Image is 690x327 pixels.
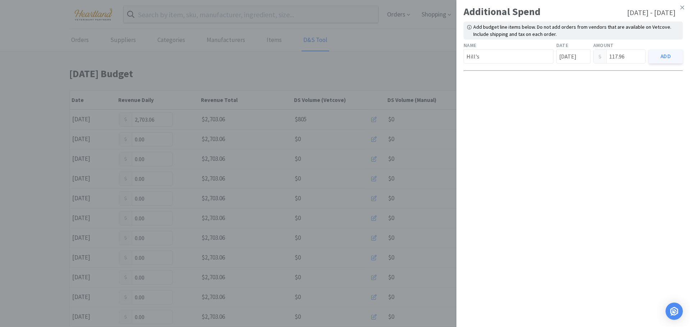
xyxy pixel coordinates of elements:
[666,303,683,320] div: Open Intercom Messenger
[556,41,569,49] label: Date
[464,49,553,64] input: Enter spend name
[593,41,614,49] label: Amount
[649,49,683,64] button: Add
[556,49,590,64] input: Select date
[473,23,681,38] p: Add budget line items below. Do not add orders from vendors that are available on Vetcove. Includ...
[464,41,477,49] label: Name
[464,4,683,20] div: Additional Spend
[627,7,676,20] h3: [DATE] - [DATE]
